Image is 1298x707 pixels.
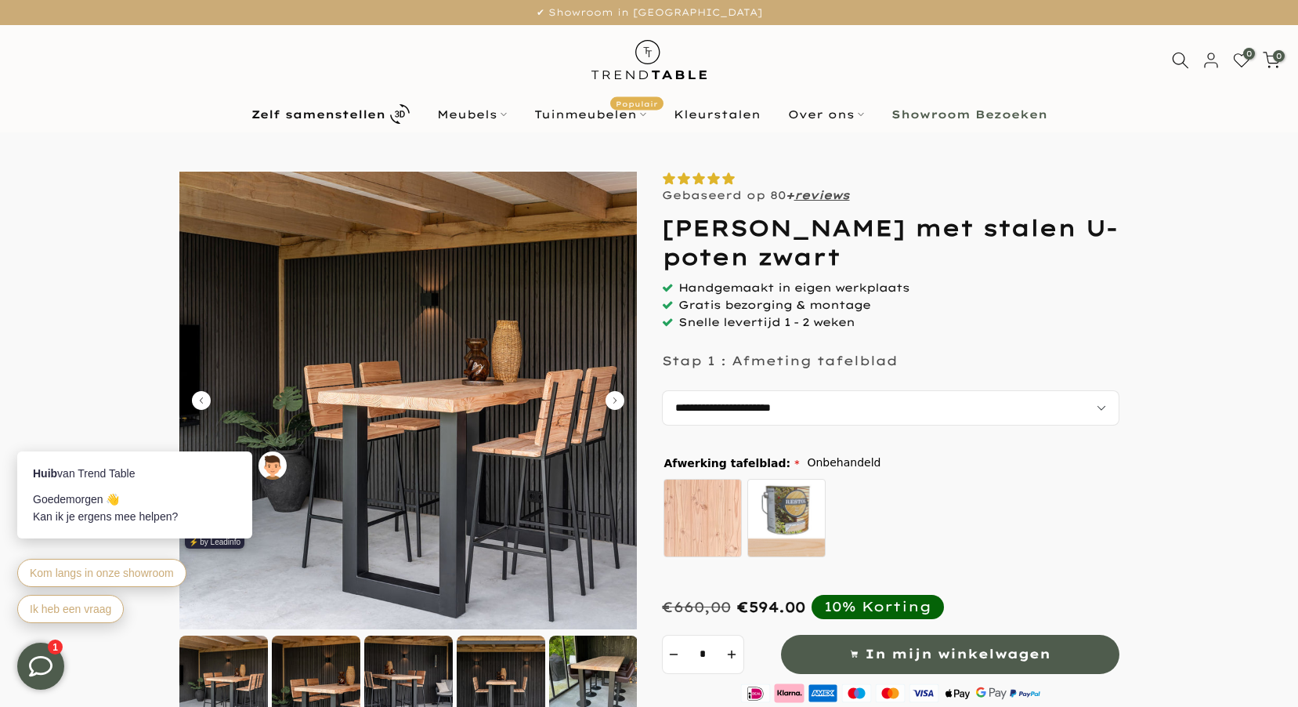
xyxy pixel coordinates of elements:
a: reviews [794,188,850,202]
p: Gebaseerd op 80 [662,188,850,202]
a: Showroom Bezoeken [877,105,1061,124]
h1: [PERSON_NAME] met stalen U-poten zwart [662,214,1119,271]
p: Stap 1 : Afmeting tafelblad [662,353,898,368]
iframe: bot-iframe [2,375,307,643]
span: Gratis bezorging & montage [678,298,870,312]
div: 10% Korting [824,598,931,615]
a: 0 [1263,52,1280,69]
span: Onbehandeld [807,453,880,473]
strong: + [786,188,794,202]
select: autocomplete="off" [662,390,1119,426]
iframe: toggle-frame [2,627,80,705]
span: Snelle levertijd 1 - 2 weken [678,315,855,329]
img: Douglas bartafel met stalen U-poten zwart [179,172,637,629]
span: Populair [610,96,663,110]
img: trend-table [580,25,718,95]
a: 0 [1233,52,1250,69]
button: decrement [662,635,685,674]
button: increment [721,635,744,674]
span: Afwerking tafelblad: [664,458,800,469]
a: Over ons [774,105,877,124]
a: Meubels [423,105,520,124]
span: In mijn winkelwagen [865,643,1050,665]
a: TuinmeubelenPopulair [520,105,660,124]
span: Handgemaakt in eigen werkplaats [678,281,909,295]
b: Showroom Bezoeken [891,109,1047,120]
a: Kleurstalen [660,105,774,124]
span: 0 [1243,48,1255,60]
div: €660,00 [662,598,731,616]
input: Quantity [685,635,721,674]
button: Carousel Next Arrow [606,391,624,410]
button: In mijn winkelwagen [781,635,1119,674]
span: €594.00 [737,598,805,616]
a: Zelf samenstellen [237,100,423,128]
p: ✔ Showroom in [GEOGRAPHIC_DATA] [20,4,1278,21]
span: 0 [1273,50,1285,62]
b: Zelf samenstellen [251,109,385,120]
